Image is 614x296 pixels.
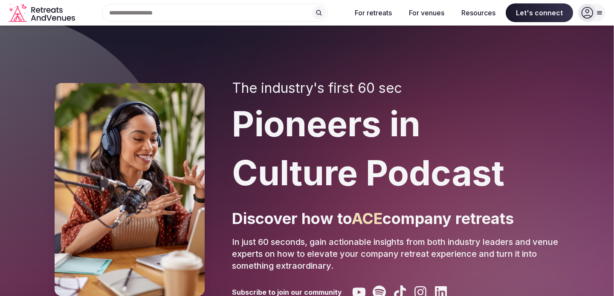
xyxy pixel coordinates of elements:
[9,3,77,23] svg: Retreats and Venues company logo
[455,3,502,22] button: Resources
[402,3,451,22] button: For venues
[348,3,399,22] button: For retreats
[232,100,559,198] h1: Pioneers in Culture Podcast
[506,3,573,22] span: Let's connect
[232,236,559,272] p: In just 60 seconds, gain actionable insights from both industry leaders and venue experts on how ...
[352,209,382,228] span: ACE
[55,83,205,296] img: Pioneers in Culture Podcast
[232,208,559,229] p: Discover how to company retreats
[9,3,77,23] a: Visit the homepage
[232,80,559,96] h2: The industry's first 60 sec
